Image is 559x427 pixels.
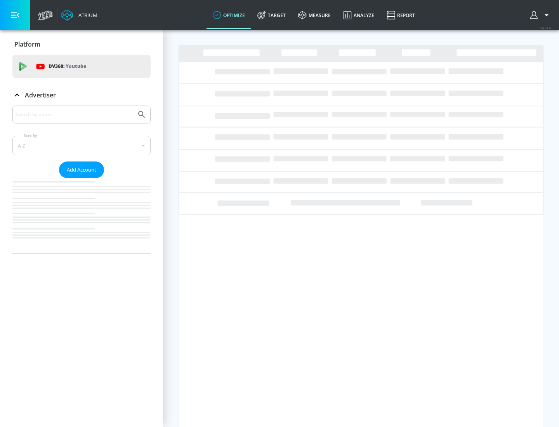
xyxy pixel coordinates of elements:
a: Report [380,1,421,29]
nav: list of Advertiser [12,178,151,253]
label: Sort By [22,133,39,138]
div: Advertiser [12,84,151,106]
div: Platform [12,33,151,55]
div: DV360: Youtube [12,55,151,78]
p: Youtube [66,62,86,70]
p: Platform [14,40,40,49]
p: Advertiser [25,91,56,99]
div: Advertiser [12,106,151,253]
a: Analyze [337,1,380,29]
div: Atrium [75,12,97,19]
input: Search by name [16,109,133,120]
div: A-Z [12,136,151,155]
p: DV360: [49,62,86,71]
button: Add Account [59,161,104,178]
a: Target [251,1,292,29]
a: optimize [207,1,251,29]
span: Add Account [67,165,96,174]
a: measure [292,1,337,29]
a: Atrium [61,9,97,21]
span: v 4.24.0 [540,26,551,30]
